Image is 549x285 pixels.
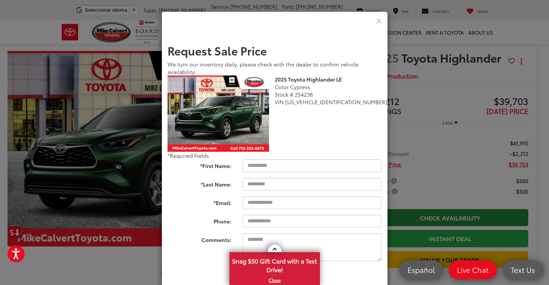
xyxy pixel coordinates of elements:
span: *Required Fields [168,152,209,159]
label: *Email: [162,196,237,206]
span: [US_VEHICLE_IDENTIFICATION_NUMBER] [285,98,387,106]
span: Stock #: [275,91,295,98]
h2: Request Sale Price [168,44,382,57]
label: *Last Name: [162,178,237,188]
span: Color: [275,83,290,91]
span: VIN: [275,98,285,106]
span: 254238 [295,91,313,98]
span: Text Us [507,265,539,274]
span: Snag $50 Gift Card with a Test Drive! [230,253,319,276]
label: Comments: [162,233,237,243]
a: Text Us [503,260,543,279]
span: Cypress [290,83,310,91]
span: Live Chat [453,265,492,274]
b: 2025 Toyota Highlander LE [275,75,342,83]
button: Close [376,17,382,25]
label: *First Name: [162,159,237,169]
div: We turn our inventory daily, please check with the dealer to confirm vehicle availability. [168,60,382,75]
a: Live Chat [449,260,497,279]
span: Español [404,265,438,274]
label: Phone: [162,215,237,225]
a: Español [399,260,443,279]
img: 2025 Toyota Highlander LE [168,75,269,152]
